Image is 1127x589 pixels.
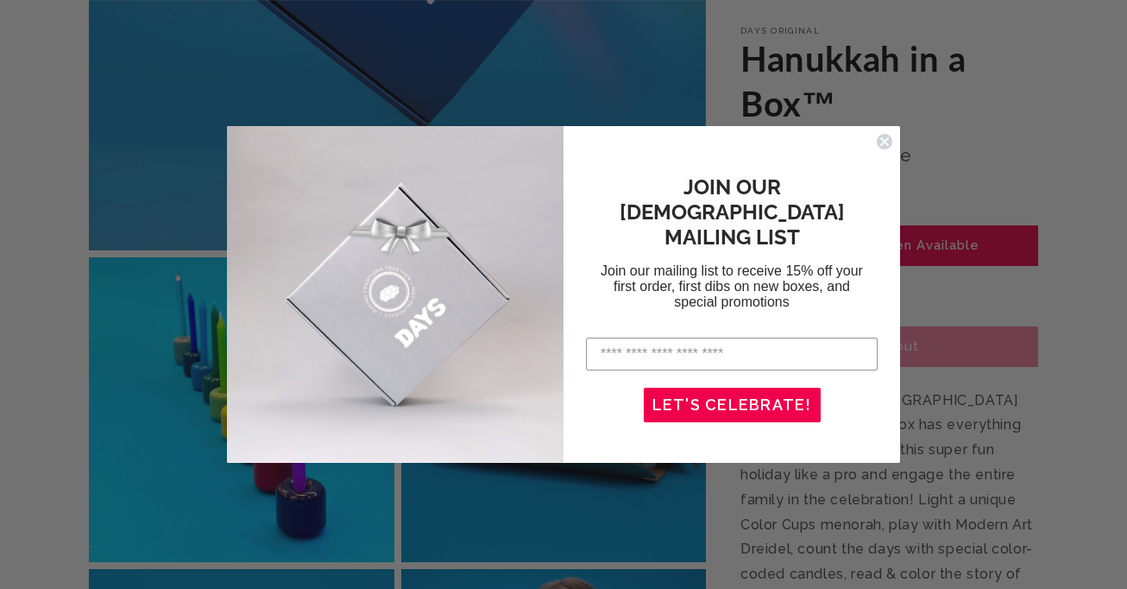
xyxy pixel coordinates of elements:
span: JOIN OUR [DEMOGRAPHIC_DATA] MAILING LIST [620,174,845,250]
button: Close dialog [876,133,893,150]
input: Enter your email address [586,338,878,370]
span: Join our mailing list to receive 15% off your first order, first dibs on new boxes, and special p... [601,263,863,309]
button: LET'S CELEBRATE! [644,388,821,422]
img: d3790c2f-0e0c-4c72-ba1e-9ed984504164.jpeg [227,126,563,463]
